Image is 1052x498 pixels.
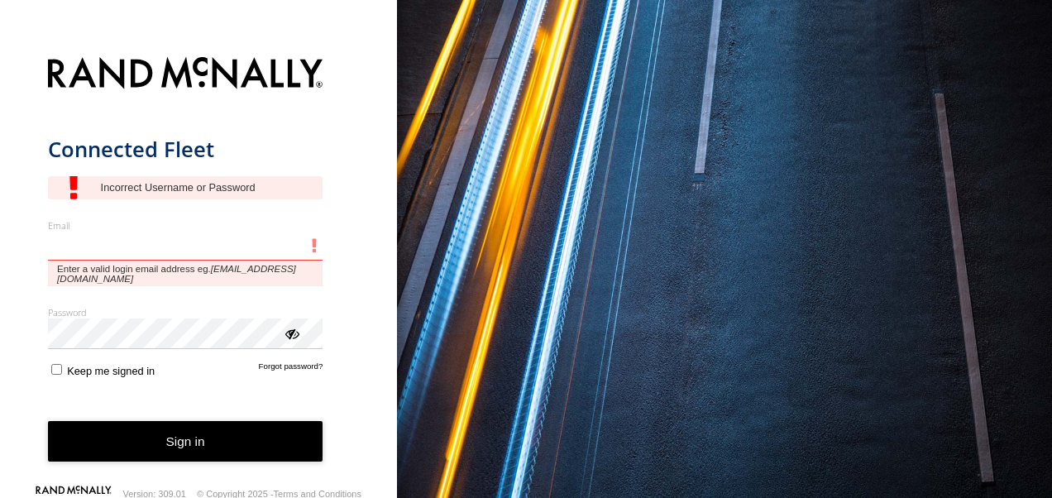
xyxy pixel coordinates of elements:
[48,306,323,318] label: Password
[48,261,323,286] span: Enter a valid login email address eg.
[51,364,62,375] input: Keep me signed in
[48,47,350,488] form: main
[259,362,323,377] a: Forgot password?
[283,324,299,341] div: ViewPassword
[67,365,155,377] span: Keep me signed in
[48,421,323,462] button: Sign in
[48,54,323,96] img: Rand McNally
[48,136,323,163] h1: Connected Fleet
[48,219,323,232] label: Email
[57,264,296,284] em: [EMAIL_ADDRESS][DOMAIN_NAME]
